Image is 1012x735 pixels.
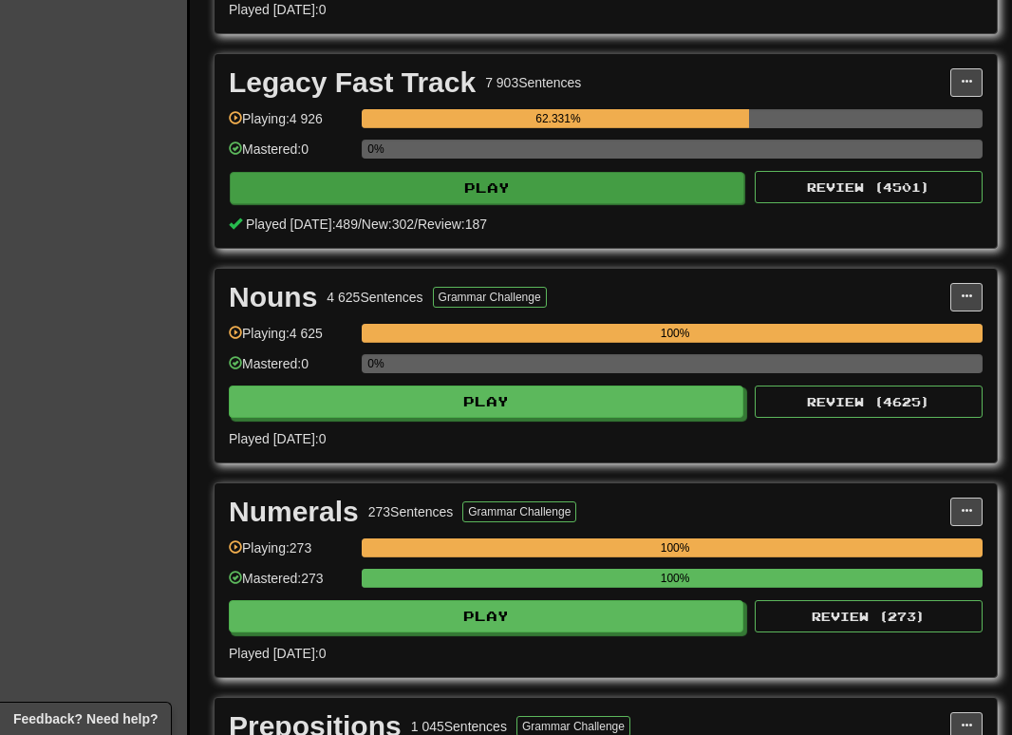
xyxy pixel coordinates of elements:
[229,354,352,386] div: Mastered: 0
[367,538,983,557] div: 100%
[327,288,422,307] div: 4 625 Sentences
[367,324,983,343] div: 100%
[229,386,743,418] button: Play
[229,431,326,446] span: Played [DATE]: 0
[358,217,362,232] span: /
[367,109,748,128] div: 62.331%
[755,386,983,418] button: Review (4625)
[229,140,352,171] div: Mastered: 0
[229,498,359,526] div: Numerals
[229,324,352,355] div: Playing: 4 625
[433,287,547,308] button: Grammar Challenge
[230,172,744,204] button: Play
[13,709,158,728] span: Open feedback widget
[229,646,326,661] span: Played [DATE]: 0
[229,569,352,600] div: Mastered: 273
[229,283,317,311] div: Nouns
[229,538,352,570] div: Playing: 273
[229,2,326,17] span: Played [DATE]: 0
[462,501,576,522] button: Grammar Challenge
[755,600,983,632] button: Review (273)
[246,217,358,232] span: Played [DATE]: 489
[362,217,414,232] span: New: 302
[485,73,581,92] div: 7 903 Sentences
[368,502,454,521] div: 273 Sentences
[367,569,983,588] div: 100%
[229,109,352,141] div: Playing: 4 926
[229,68,476,97] div: Legacy Fast Track
[755,171,983,203] button: Review (4501)
[418,217,487,232] span: Review: 187
[414,217,418,232] span: /
[229,600,743,632] button: Play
